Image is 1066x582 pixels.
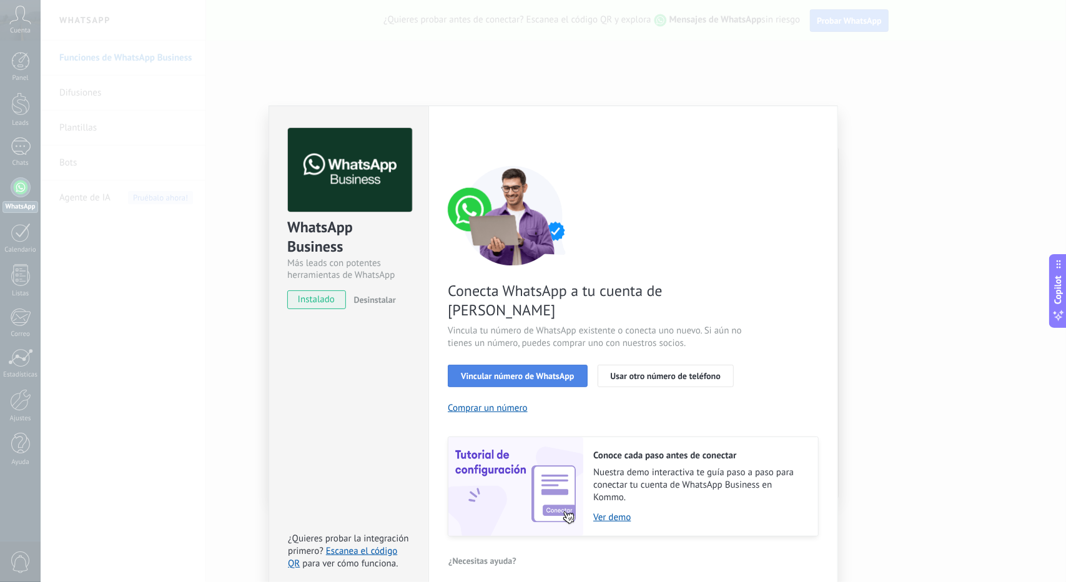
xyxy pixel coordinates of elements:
span: Usar otro número de teléfono [611,372,721,380]
span: ¿Necesitas ayuda? [448,556,516,565]
div: Más leads con potentes herramientas de WhatsApp [287,257,410,281]
span: instalado [288,290,345,309]
button: Vincular número de WhatsApp [448,365,587,387]
span: ¿Quieres probar la integración primero? [288,533,409,557]
span: Vincula tu número de WhatsApp existente o conecta uno nuevo. Si aún no tienes un número, puedes c... [448,325,745,350]
div: WhatsApp Business [287,217,410,257]
h2: Conoce cada paso antes de conectar [593,450,806,461]
span: Copilot [1052,276,1065,305]
a: Escanea el código QR [288,545,397,570]
img: connect number [448,165,579,265]
span: para ver cómo funciona. [302,558,398,570]
span: Desinstalar [354,294,396,305]
button: Usar otro número de teléfono [598,365,734,387]
a: Ver demo [593,511,806,523]
span: Vincular número de WhatsApp [461,372,574,380]
button: ¿Necesitas ayuda? [448,551,517,570]
button: Comprar un número [448,402,528,414]
span: Nuestra demo interactiva te guía paso a paso para conectar tu cuenta de WhatsApp Business en Kommo. [593,466,806,504]
img: logo_main.png [288,128,412,212]
span: Conecta WhatsApp a tu cuenta de [PERSON_NAME] [448,281,745,320]
button: Desinstalar [349,290,396,309]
